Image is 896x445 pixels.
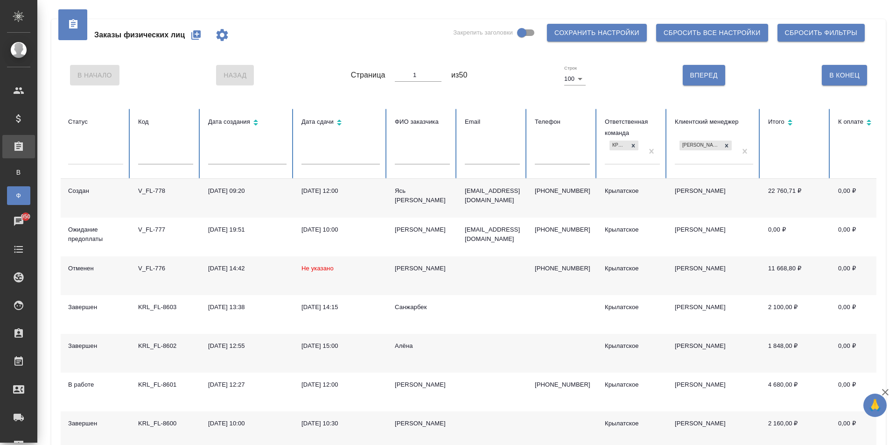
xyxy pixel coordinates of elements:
p: [PHONE_NUMBER] [535,225,590,234]
a: В [7,163,30,182]
div: [PERSON_NAME] [679,141,721,150]
button: Сбросить фильтры [777,24,865,42]
div: Отменен [68,264,123,273]
div: Сортировка [301,116,380,130]
td: [PERSON_NAME] [667,295,761,334]
span: Вперед [690,70,718,81]
div: Крылатское [605,264,660,273]
div: Сортировка [838,116,893,130]
div: KRL_FL-8603 [138,303,193,312]
div: ФИО заказчика [395,116,450,127]
div: [PERSON_NAME] [395,380,450,389]
span: Страница [351,70,385,81]
label: Строк [564,66,577,71]
span: из 50 [451,70,468,81]
div: Ясь [PERSON_NAME] [395,186,450,205]
div: KRL_FL-8601 [138,380,193,389]
a: 950 [2,210,35,233]
p: [EMAIL_ADDRESS][DOMAIN_NAME] [465,225,520,244]
span: Закрепить заголовки [453,28,513,37]
div: KRL_FL-8600 [138,419,193,428]
div: 100 [564,72,586,85]
span: Заказы физических лиц [94,29,185,41]
div: Крылатское [605,225,660,234]
div: Завершен [68,303,123,312]
div: [DATE] 10:00 [301,225,380,234]
div: Клиентский менеджер [675,116,753,127]
div: Телефон [535,116,590,127]
div: [DATE] 12:00 [301,186,380,196]
a: Ф [7,186,30,205]
div: Статус [68,116,123,127]
td: [PERSON_NAME] [667,334,761,373]
button: 🙏 [863,394,887,417]
td: [PERSON_NAME] [667,373,761,411]
div: Санжарбек [395,303,450,312]
div: [DATE] 12:55 [208,341,287,351]
td: 2 100,00 ₽ [761,295,831,334]
div: Крылатское [605,186,660,196]
button: Создать [185,24,207,46]
div: Код [138,116,193,127]
div: Создан [68,186,123,196]
div: [PERSON_NAME] [395,225,450,234]
p: [PHONE_NUMBER] [535,186,590,196]
span: В Конец [829,70,860,81]
div: V_FL-777 [138,225,193,234]
button: В Конец [822,65,867,85]
div: [PERSON_NAME] [395,264,450,273]
div: Сортировка [768,116,823,130]
td: [PERSON_NAME] [667,218,761,256]
div: Крылатское [609,141,628,150]
div: В работе [68,380,123,389]
p: [EMAIL_ADDRESS][DOMAIN_NAME] [465,186,520,205]
div: KRL_FL-8602 [138,341,193,351]
div: [DATE] 15:00 [301,341,380,351]
td: 4 680,00 ₽ [761,373,831,411]
p: [PHONE_NUMBER] [535,264,590,273]
div: Сортировка [208,116,287,130]
div: [DATE] 14:15 [301,303,380,312]
div: Крылатское [605,380,660,389]
button: Сохранить настройки [547,24,647,42]
span: Не указано [301,265,334,272]
td: 1 848,00 ₽ [761,334,831,373]
div: Крылатское [605,419,660,428]
div: [DATE] 09:20 [208,186,287,196]
div: Крылатское [605,341,660,351]
div: Завершен [68,341,123,351]
span: Сохранить настройки [554,27,639,39]
div: [PERSON_NAME] [395,419,450,428]
td: 11 668,80 ₽ [761,256,831,295]
p: [PHONE_NUMBER] [535,380,590,389]
span: Ф [12,191,26,200]
div: [DATE] 19:51 [208,225,287,234]
div: V_FL-776 [138,264,193,273]
div: Алёна [395,341,450,351]
span: 950 [15,212,36,221]
div: Ожидание предоплаты [68,225,123,244]
div: [DATE] 12:27 [208,380,287,389]
div: [DATE] 13:38 [208,303,287,312]
span: Сбросить все настройки [664,27,761,39]
div: Ответственная команда [605,116,660,139]
button: Сбросить все настройки [656,24,768,42]
button: Вперед [683,65,725,85]
div: [DATE] 10:30 [301,419,380,428]
div: [DATE] 14:42 [208,264,287,273]
span: В [12,168,26,177]
td: 22 760,71 ₽ [761,179,831,218]
td: [PERSON_NAME] [667,256,761,295]
div: [DATE] 12:00 [301,380,380,389]
div: Крылатское [605,303,660,312]
div: Завершен [68,419,123,428]
span: Сбросить фильтры [785,27,857,39]
div: Email [465,116,520,127]
td: [PERSON_NAME] [667,179,761,218]
div: V_FL-778 [138,186,193,196]
span: 🙏 [867,396,883,415]
div: [DATE] 10:00 [208,419,287,428]
td: 0,00 ₽ [761,218,831,256]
